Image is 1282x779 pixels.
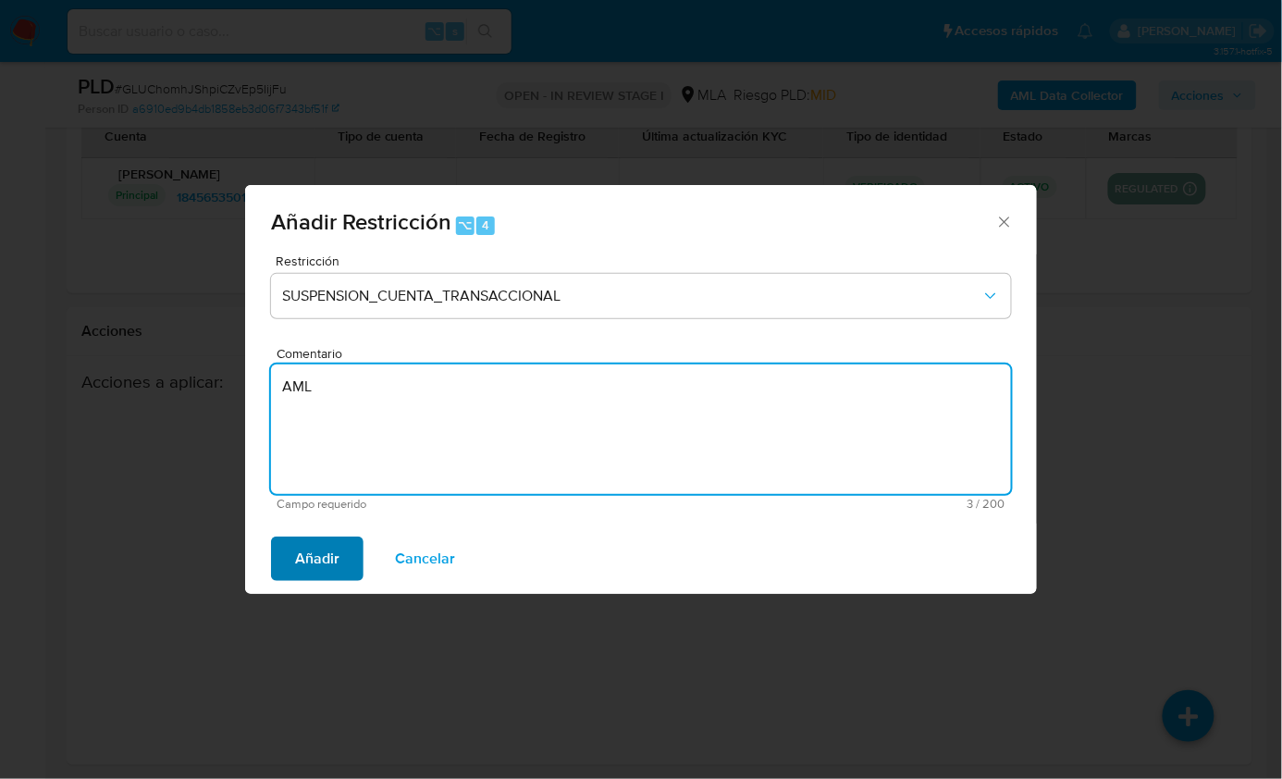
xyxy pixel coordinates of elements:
span: ⌥ [458,216,472,234]
button: Cancelar [371,537,479,581]
button: Añadir [271,537,364,581]
span: Restricción [276,254,1016,267]
span: Añadir [295,538,339,579]
span: Máximo 200 caracteres [641,498,1005,510]
span: Campo requerido [277,498,641,511]
button: Cerrar ventana [995,213,1012,229]
textarea: AML [271,365,1011,494]
span: 4 [482,216,489,234]
button: Restriction [271,274,1011,318]
span: Añadir Restricción [271,205,451,238]
span: Comentario [277,347,1017,361]
span: Cancelar [395,538,455,579]
span: SUSPENSION_CUENTA_TRANSACCIONAL [282,287,981,305]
